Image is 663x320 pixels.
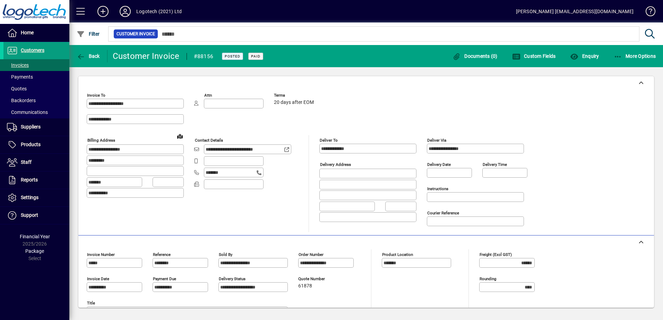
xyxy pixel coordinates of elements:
span: 61878 [298,283,312,289]
button: Back [75,50,102,62]
a: Payments [3,71,69,83]
mat-label: Courier Reference [427,211,459,215]
mat-label: Payment due [153,276,176,281]
a: Settings [3,189,69,206]
button: More Options [612,50,658,62]
a: Invoices [3,59,69,71]
span: Terms [274,93,316,98]
button: Custom Fields [510,50,558,62]
div: [PERSON_NAME] [EMAIL_ADDRESS][DOMAIN_NAME] [516,6,634,17]
button: Profile [114,5,136,18]
mat-label: Instructions [427,186,448,191]
span: Enquiry [570,53,599,59]
button: Add [92,5,114,18]
span: Filter [77,31,100,37]
mat-label: Reference [153,252,171,257]
span: Quote number [298,277,340,281]
a: Support [3,207,69,224]
mat-label: Delivery status [219,276,246,281]
span: Back [77,53,100,59]
span: Posted [225,54,240,59]
a: View on map [174,131,186,142]
span: Quotes [7,86,27,91]
span: Backorders [7,98,36,103]
div: Customer Invoice [113,51,180,62]
mat-label: Rounding [480,276,496,281]
mat-label: Deliver via [427,138,446,143]
a: Quotes [3,83,69,95]
div: Logotech (2021) Ltd [136,6,182,17]
span: Financial Year [20,234,50,239]
a: Suppliers [3,118,69,136]
span: Communications [7,109,48,115]
a: Home [3,24,69,42]
span: Customers [21,47,44,53]
span: Customer Invoice [117,30,155,37]
mat-label: Product location [382,252,413,257]
span: Paid [251,54,260,59]
a: Reports [3,171,69,189]
div: #88156 [194,51,214,62]
mat-label: Delivery time [483,162,507,167]
mat-label: Attn [204,93,212,98]
a: Backorders [3,95,69,106]
span: Suppliers [21,124,41,130]
mat-label: Delivery date [427,162,451,167]
span: Reports [21,177,38,183]
button: Filter [75,28,102,40]
mat-label: Invoice number [87,252,115,257]
mat-label: Freight (excl GST) [480,252,512,257]
a: Staff [3,154,69,171]
span: Settings [21,195,38,200]
button: Documents (0) [451,50,499,62]
a: Knowledge Base [640,1,654,24]
mat-label: Invoice date [87,276,109,281]
mat-label: Invoice To [87,93,105,98]
span: Support [21,212,38,218]
span: Payments [7,74,33,80]
span: Invoices [7,62,29,68]
span: Custom Fields [512,53,556,59]
span: Home [21,30,34,35]
a: Products [3,136,69,153]
span: Package [25,248,44,254]
span: Products [21,142,41,147]
span: 20 days after EOM [274,100,314,105]
mat-label: Sold by [219,252,232,257]
app-page-header-button: Back [69,50,107,62]
span: More Options [614,53,656,59]
span: Documents (0) [453,53,498,59]
mat-label: Order number [299,252,324,257]
mat-label: Title [87,301,95,305]
a: Communications [3,106,69,118]
span: Staff [21,159,32,165]
mat-label: Deliver To [320,138,338,143]
button: Enquiry [568,50,601,62]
